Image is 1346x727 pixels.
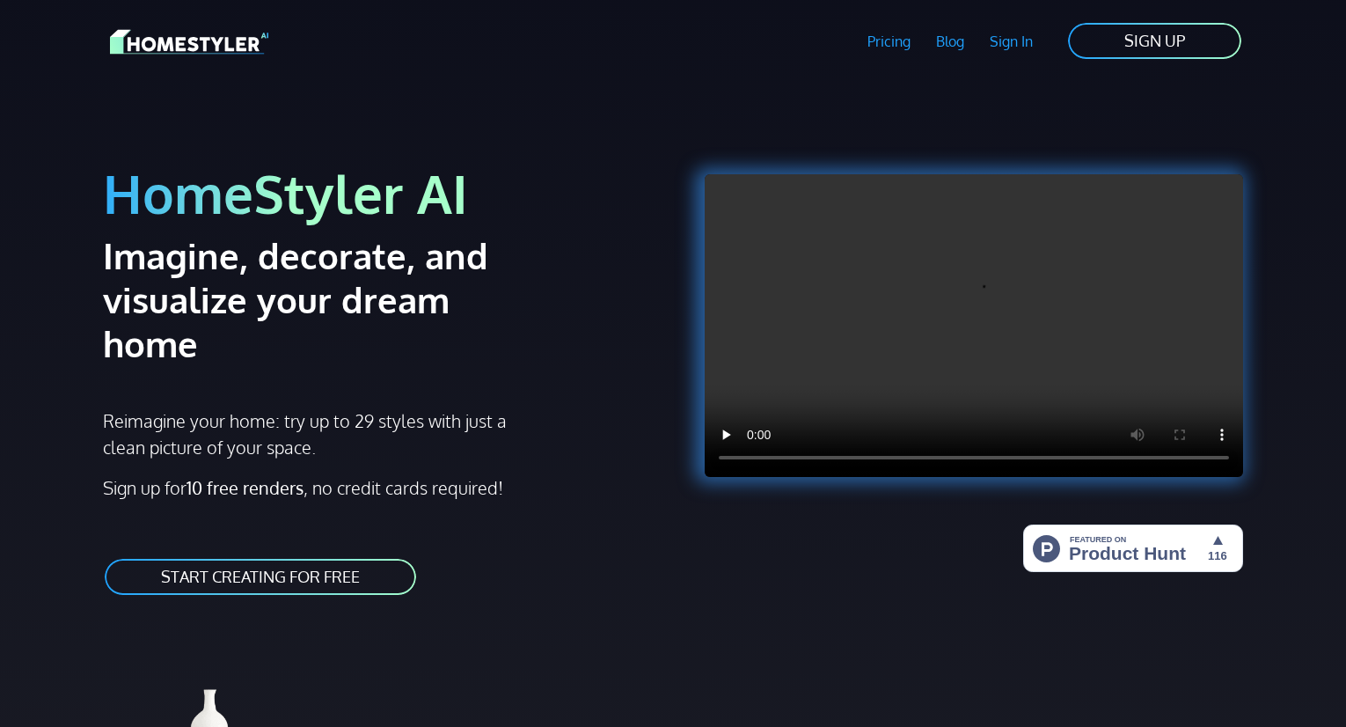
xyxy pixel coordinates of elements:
[103,233,551,365] h2: Imagine, decorate, and visualize your dream home
[1066,21,1243,61] a: SIGN UP
[923,21,977,62] a: Blog
[855,21,924,62] a: Pricing
[103,474,662,501] p: Sign up for , no credit cards required!
[103,557,418,597] a: START CREATING FOR FREE
[187,476,304,499] strong: 10 free renders
[103,408,523,460] p: Reimagine your home: try up to 29 styles with just a clean picture of your space.
[110,26,268,57] img: HomeStyler AI logo
[103,160,662,226] h1: HomeStyler AI
[977,21,1045,62] a: Sign In
[1023,525,1243,572] img: HomeStyler AI - Interior Design Made Easy: One Click to Your Dream Home | Product Hunt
